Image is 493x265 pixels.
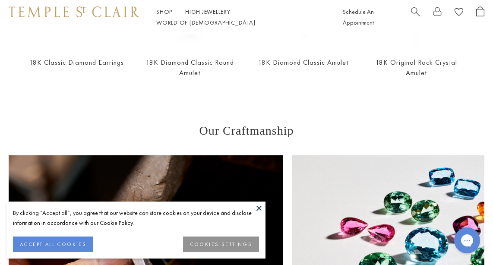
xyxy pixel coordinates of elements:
[183,237,259,252] button: COOKIES SETTINGS
[185,8,231,16] a: High JewelleryHigh Jewellery
[411,6,420,28] a: Search
[156,6,323,28] nav: Main navigation
[476,6,484,28] a: Open Shopping Bag
[450,224,484,256] iframe: Gorgias live chat messenger
[258,58,348,67] a: 18K Diamond Classic Amulet
[146,58,234,77] a: 18K Diamond Classic Round Amulet
[9,6,139,17] img: Temple St. Clair
[13,208,259,228] div: By clicking “Accept all”, you agree that our website can store cookies on your device and disclos...
[343,8,374,26] a: Schedule An Appointment
[13,237,93,252] button: ACCEPT ALL COOKIES
[9,124,484,138] h3: Our Craftmanship
[376,58,457,77] a: 18K Original Rock Crystal Amulet
[156,19,255,26] a: World of [DEMOGRAPHIC_DATA]World of [DEMOGRAPHIC_DATA]
[29,58,124,67] a: 18K Classic Diamond Earrings
[156,8,172,16] a: ShopShop
[455,6,463,20] a: View Wishlist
